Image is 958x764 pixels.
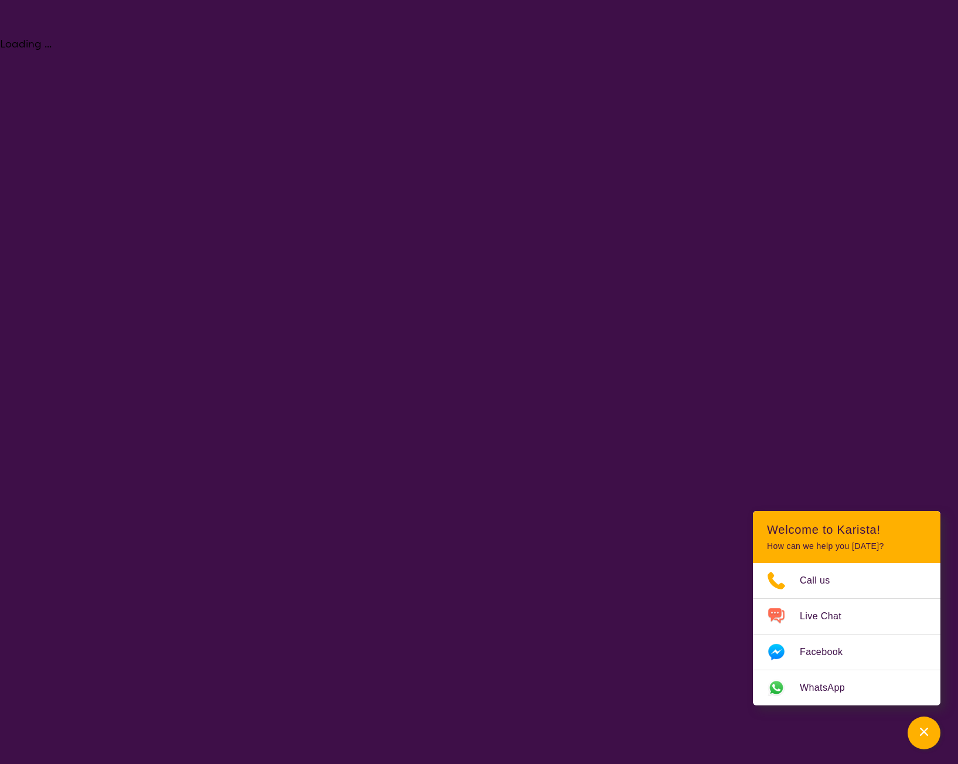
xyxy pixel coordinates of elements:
[753,670,940,705] a: Web link opens in a new tab.
[800,572,844,589] span: Call us
[767,523,926,537] h2: Welcome to Karista!
[800,608,855,625] span: Live Chat
[800,679,859,697] span: WhatsApp
[753,511,940,705] div: Channel Menu
[767,541,926,551] p: How can we help you [DATE]?
[800,643,857,661] span: Facebook
[753,563,940,705] ul: Choose channel
[908,717,940,749] button: Channel Menu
